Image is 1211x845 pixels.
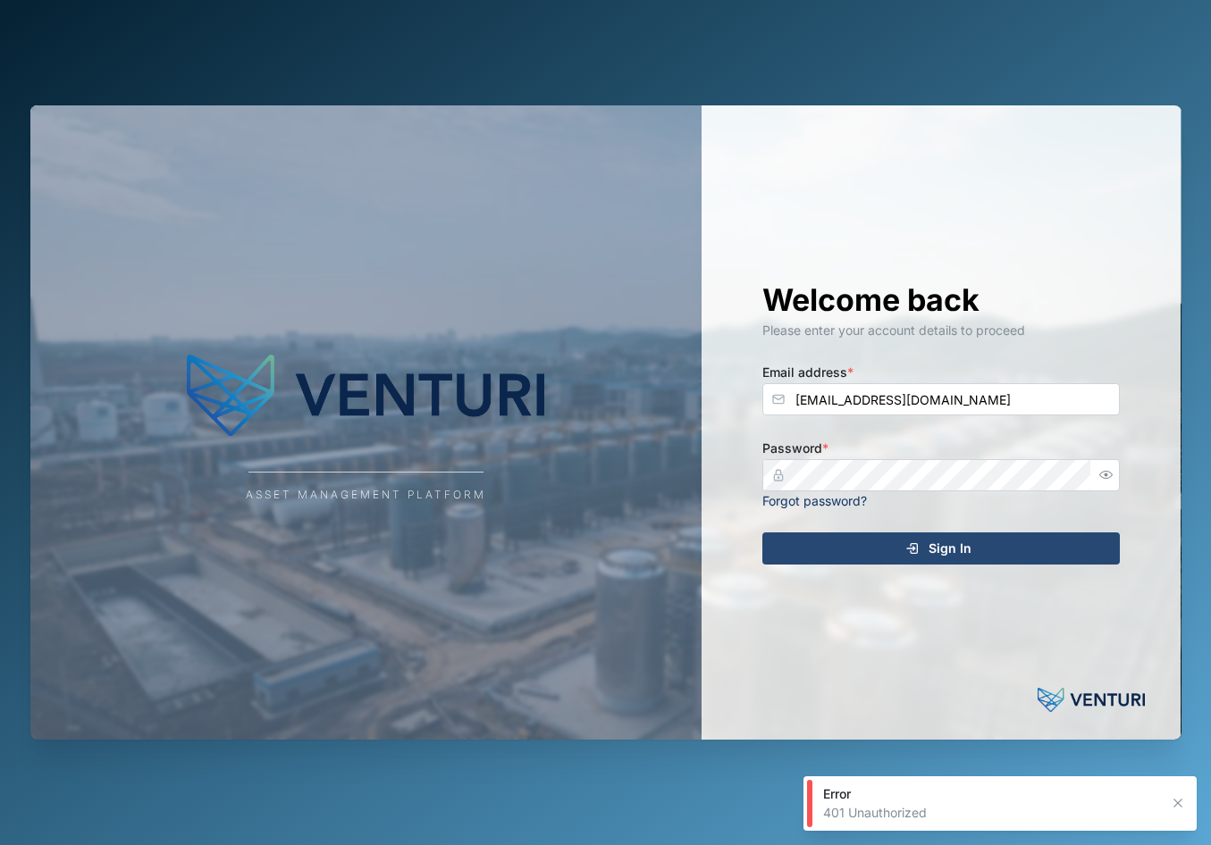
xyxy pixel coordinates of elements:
[823,804,1159,822] div: 401 Unauthorized
[762,280,1120,320] h1: Welcome back
[187,341,544,448] img: Company Logo
[246,487,486,504] div: Asset Management Platform
[762,493,867,508] a: Forgot password?
[1038,682,1145,718] img: Powered by: Venturi
[762,439,828,458] label: Password
[762,321,1120,340] div: Please enter your account details to proceed
[762,532,1120,565] button: Sign In
[762,363,854,382] label: Email address
[762,383,1120,415] input: Enter your email
[823,785,1159,803] div: Error
[929,533,971,564] span: Sign In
